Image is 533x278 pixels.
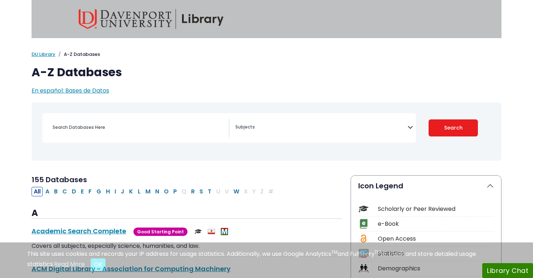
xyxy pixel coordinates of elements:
li: A-Z Databases [55,51,100,58]
div: This site uses cookies and records your IP address for usage statistics. Additionally, we use Goo... [27,250,506,271]
button: Filter Results S [197,187,205,196]
nav: Search filters [32,102,501,161]
button: Filter Results R [189,187,197,196]
button: Close [91,258,106,271]
sup: TM [375,249,381,255]
a: DU Library [32,51,55,58]
button: Filter Results L [136,187,143,196]
img: Icon Open Access [359,234,368,244]
button: Filter Results F [86,187,94,196]
button: Filter Results E [79,187,86,196]
button: Filter Results W [231,187,241,196]
input: Search database by title or keyword [48,122,229,132]
button: Filter Results J [119,187,127,196]
sup: TM [331,249,338,255]
button: Filter Results M [143,187,153,196]
button: Filter Results C [60,187,69,196]
img: MeL (Michigan electronic Library) [221,228,228,235]
button: Filter Results I [112,187,118,196]
button: Filter Results H [104,187,112,196]
button: Filter Results B [52,187,60,196]
img: Audio & Video [208,228,215,235]
img: Davenport University Library [79,9,224,29]
h1: A-Z Databases [32,65,501,79]
span: 155 Databases [32,175,87,185]
div: e-Book [378,220,494,228]
button: Filter Results T [206,187,214,196]
div: Alpha-list to filter by first letter of database name [32,187,276,195]
button: Filter Results N [153,187,161,196]
div: Open Access [378,234,494,243]
a: Academic Search Complete [32,226,126,236]
div: Scholarly or Peer Reviewed [378,205,494,213]
button: Filter Results A [43,187,51,196]
button: Filter Results G [94,187,103,196]
img: Icon Scholarly or Peer Reviewed [359,204,368,214]
button: Filter Results O [162,187,171,196]
button: Filter Results K [127,187,135,196]
button: All [32,187,43,196]
button: Submit for Search Results [429,119,478,136]
nav: breadcrumb [32,51,501,58]
textarea: Search [235,125,408,131]
button: Library Chat [482,263,533,278]
button: Filter Results P [171,187,179,196]
img: Icon e-Book [359,219,368,229]
a: En español: Bases de Datos [32,86,109,95]
h3: A [32,208,342,219]
button: Icon Legend [351,176,501,196]
span: Good Starting Point [133,228,187,236]
p: Covers all subjects, especially science, humanities, and law. [32,242,342,250]
a: Read More [54,260,85,268]
img: Scholarly or Peer Reviewed [195,228,202,235]
button: Filter Results D [70,187,78,196]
